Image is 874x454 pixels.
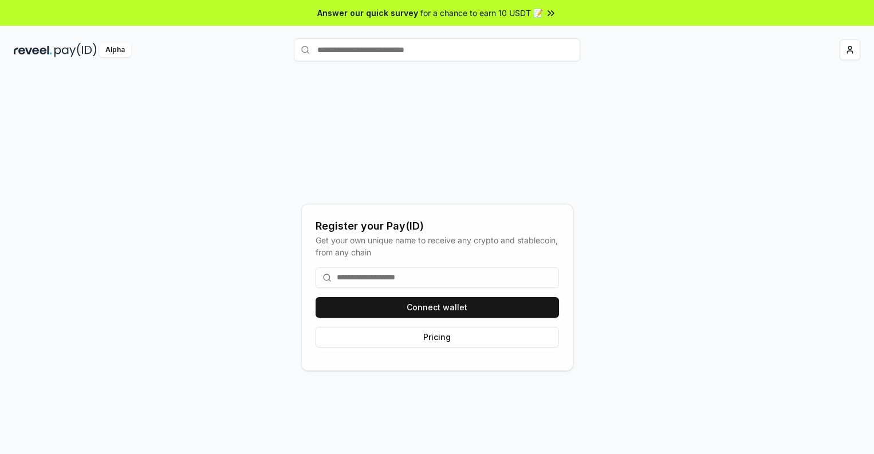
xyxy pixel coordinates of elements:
div: Alpha [99,43,131,57]
span: Answer our quick survey [317,7,418,19]
img: reveel_dark [14,43,52,57]
span: for a chance to earn 10 USDT 📝 [420,7,543,19]
button: Connect wallet [316,297,559,318]
button: Pricing [316,327,559,348]
img: pay_id [54,43,97,57]
div: Get your own unique name to receive any crypto and stablecoin, from any chain [316,234,559,258]
div: Register your Pay(ID) [316,218,559,234]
